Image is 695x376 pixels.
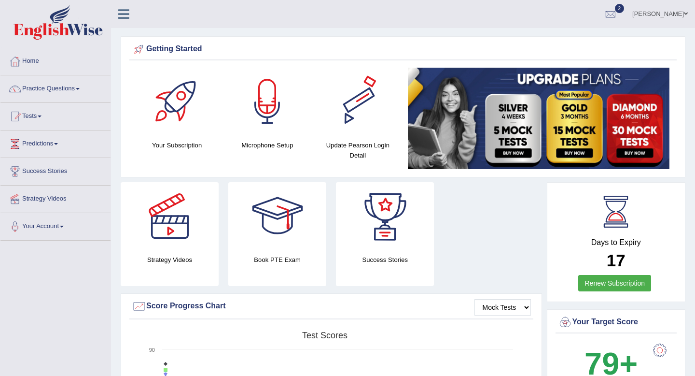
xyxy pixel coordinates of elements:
div: Your Target Score [558,315,675,330]
a: Predictions [0,130,111,155]
h4: Book PTE Exam [228,255,326,265]
a: Strategy Videos [0,186,111,210]
a: Your Account [0,213,111,237]
img: small5.jpg [408,68,669,169]
a: Success Stories [0,158,111,182]
a: Renew Subscription [578,275,651,291]
tspan: Test scores [302,331,347,340]
h4: Success Stories [336,255,434,265]
h4: Your Subscription [137,140,217,150]
div: Score Progress Chart [132,299,531,314]
h4: Microphone Setup [227,140,307,150]
span: 2 [615,4,625,13]
b: 17 [607,251,625,270]
h4: Days to Expiry [558,238,675,247]
a: Practice Questions [0,75,111,100]
a: Tests [0,103,111,127]
h4: Update Pearson Login Detail [318,140,398,160]
a: Home [0,48,111,72]
div: Getting Started [132,42,674,57]
h4: Strategy Videos [121,255,219,265]
text: 90 [149,347,155,353]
